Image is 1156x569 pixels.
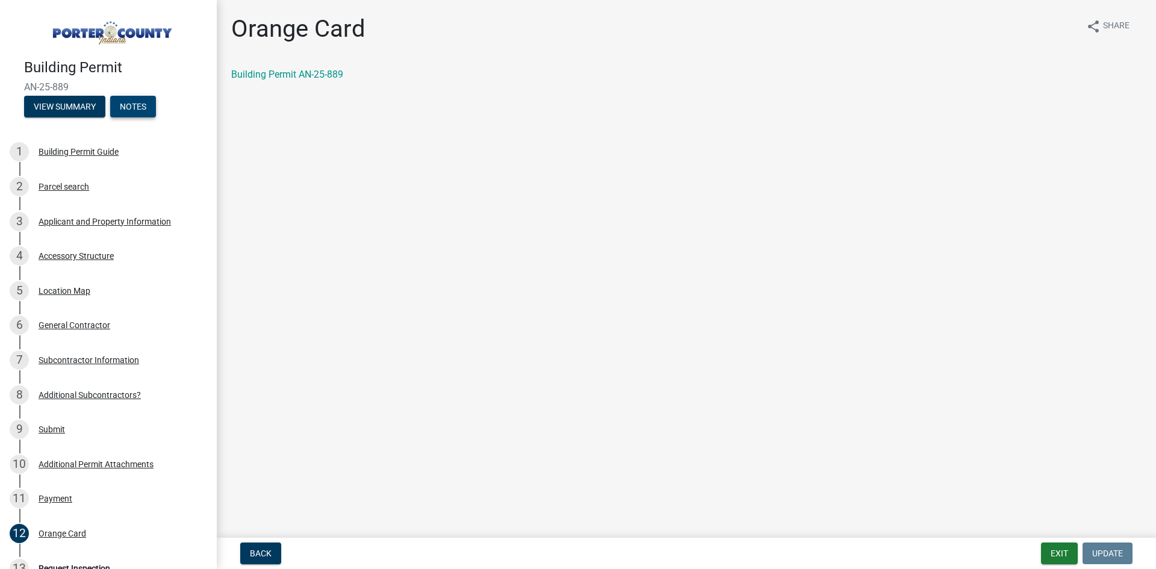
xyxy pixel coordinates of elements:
[250,549,272,558] span: Back
[39,148,119,156] div: Building Permit Guide
[39,460,154,468] div: Additional Permit Attachments
[1041,543,1078,564] button: Exit
[24,13,197,46] img: Porter County, Indiana
[10,142,29,161] div: 1
[10,212,29,231] div: 3
[10,316,29,335] div: 6
[39,252,114,260] div: Accessory Structure
[240,543,281,564] button: Back
[24,96,105,117] button: View Summary
[10,177,29,196] div: 2
[39,494,72,503] div: Payment
[10,420,29,439] div: 9
[1103,19,1130,34] span: Share
[39,529,86,538] div: Orange Card
[231,69,343,80] a: Building Permit AN-25-889
[39,182,89,191] div: Parcel search
[1083,543,1133,564] button: Update
[1077,14,1139,38] button: shareShare
[39,217,171,226] div: Applicant and Property Information
[39,287,90,295] div: Location Map
[110,102,156,112] wm-modal-confirm: Notes
[10,385,29,405] div: 8
[10,524,29,543] div: 12
[24,102,105,112] wm-modal-confirm: Summary
[10,455,29,474] div: 10
[39,356,139,364] div: Subcontractor Information
[39,425,65,434] div: Submit
[1086,19,1101,34] i: share
[10,246,29,266] div: 4
[39,321,110,329] div: General Contractor
[39,391,141,399] div: Additional Subcontractors?
[231,14,365,43] h1: Orange Card
[1092,549,1123,558] span: Update
[24,81,193,93] span: AN-25-889
[10,350,29,370] div: 7
[10,281,29,300] div: 5
[110,96,156,117] button: Notes
[10,489,29,508] div: 11
[24,59,207,76] h4: Building Permit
